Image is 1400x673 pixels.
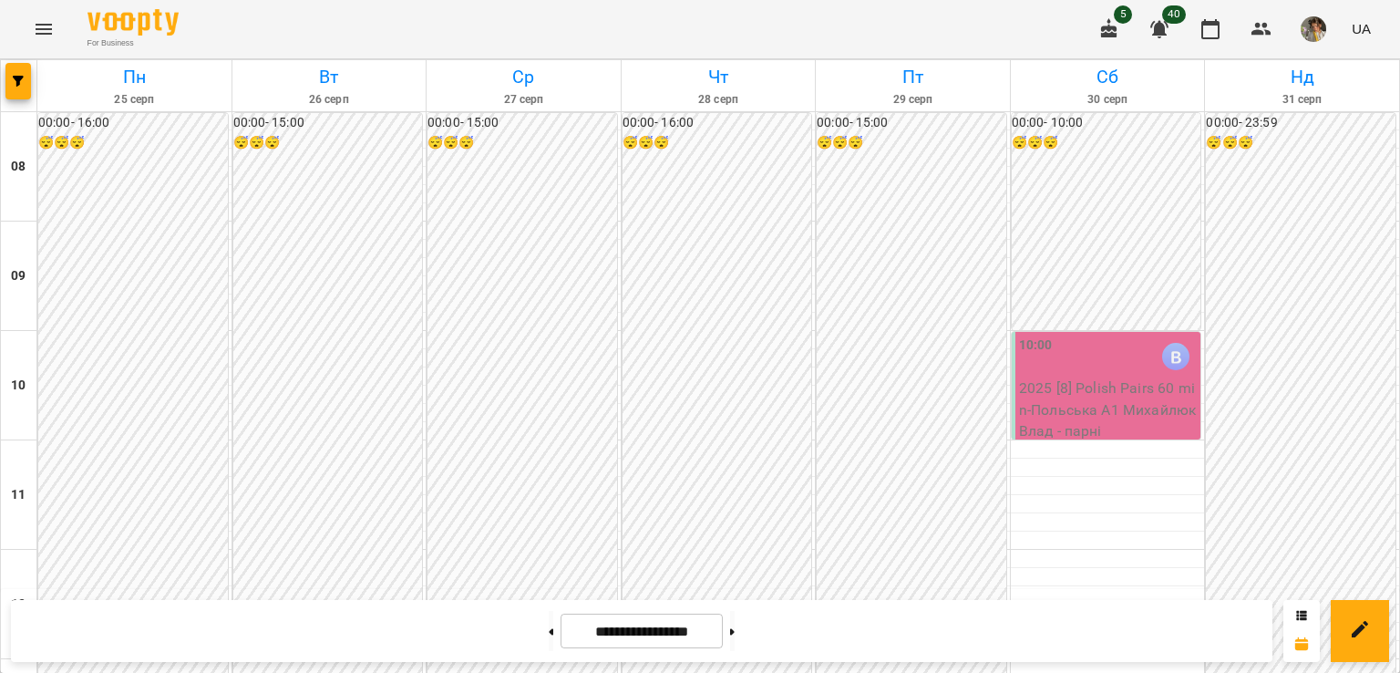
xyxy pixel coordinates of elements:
[235,91,424,109] h6: 26 серп
[1162,5,1186,24] span: 40
[11,376,26,396] h6: 10
[427,113,617,133] h6: 00:00 - 15:00
[87,37,179,49] span: For Business
[1114,5,1132,24] span: 5
[623,113,812,133] h6: 00:00 - 16:00
[818,91,1007,109] h6: 29 серп
[38,133,228,153] h6: 😴😴😴
[1206,113,1395,133] h6: 00:00 - 23:59
[624,91,813,109] h6: 28 серп
[427,133,617,153] h6: 😴😴😴
[1162,343,1189,370] img: Михайлюк Владислав Віталійович (п)
[1012,113,1201,133] h6: 00:00 - 10:00
[22,7,66,51] button: Menu
[1352,19,1371,38] span: UA
[1012,133,1201,153] h6: 😴😴😴
[1019,378,1198,442] p: 2025 [8] Polish Pairs 60 min - Польська А1 Михайлюк Влад - парні
[87,9,179,36] img: Voopty Logo
[233,133,423,153] h6: 😴😴😴
[623,133,812,153] h6: 😴😴😴
[40,63,229,91] h6: Пн
[818,63,1007,91] h6: Пт
[1019,336,1053,356] label: 10:00
[817,133,1006,153] h6: 😴😴😴
[1014,91,1202,109] h6: 30 серп
[11,485,26,505] h6: 11
[1344,12,1378,46] button: UA
[1301,16,1326,42] img: 084cbd57bb1921baabc4626302ca7563.jfif
[233,113,423,133] h6: 00:00 - 15:00
[11,266,26,286] h6: 09
[429,91,618,109] h6: 27 серп
[38,113,228,133] h6: 00:00 - 16:00
[235,63,424,91] h6: Вт
[11,157,26,177] h6: 08
[817,113,1006,133] h6: 00:00 - 15:00
[624,63,813,91] h6: Чт
[40,91,229,109] h6: 25 серп
[1208,91,1396,109] h6: 31 серп
[1208,63,1396,91] h6: Нд
[429,63,618,91] h6: Ср
[1014,63,1202,91] h6: Сб
[1206,133,1395,153] h6: 😴😴😴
